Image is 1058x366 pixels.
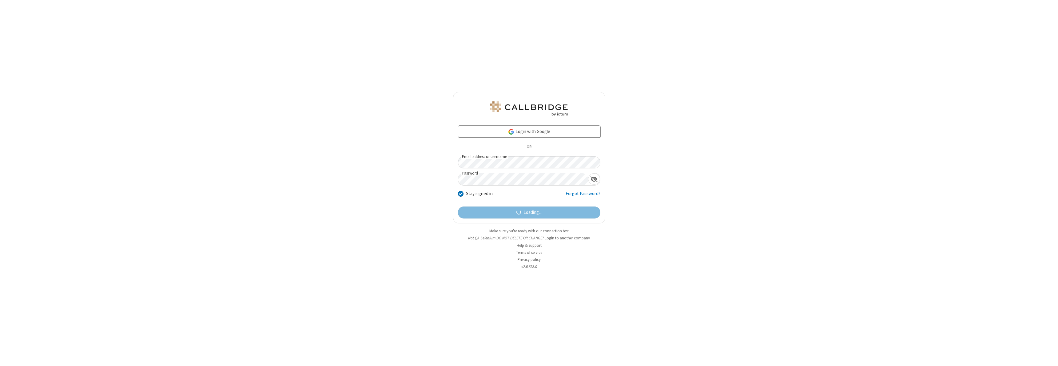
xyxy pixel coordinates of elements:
[453,235,605,241] li: Not QA Selenium DO NOT DELETE OR CHANGE?
[489,228,569,234] a: Make sure you're ready with our connection test
[516,250,542,255] a: Terms of service
[458,207,600,219] button: Loading...
[524,143,534,152] span: OR
[453,264,605,270] li: v2.6.353.0
[566,190,600,202] a: Forgot Password?
[545,235,590,241] button: Login to another company
[466,190,493,197] label: Stay signed in
[518,257,541,262] a: Privacy policy
[458,125,600,138] a: Login with Google
[458,173,588,185] input: Password
[588,173,600,185] div: Show password
[517,243,542,248] a: Help & support
[523,209,542,216] span: Loading...
[489,101,569,116] img: QA Selenium DO NOT DELETE OR CHANGE
[458,156,600,168] input: Email address or username
[508,128,515,135] img: google-icon.png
